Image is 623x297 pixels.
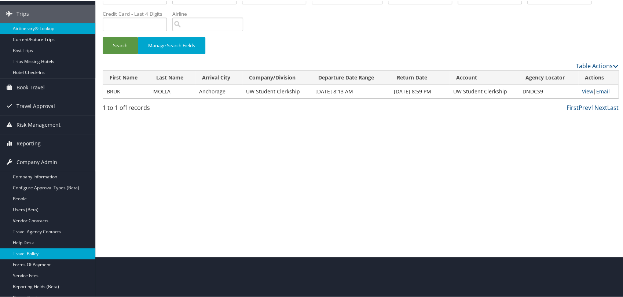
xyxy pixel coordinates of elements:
[591,103,594,111] a: 1
[125,103,128,111] span: 1
[150,84,195,97] td: MOLLA
[519,70,578,84] th: Agency Locator: activate to sort column ascending
[576,61,619,69] a: Table Actions
[103,70,150,84] th: First Name: activate to sort column ascending
[312,84,390,97] td: [DATE] 8:13 AM
[103,36,138,53] button: Search
[450,84,519,97] td: UW Student Clerkship
[596,87,610,94] a: Email
[607,103,619,111] a: Last
[567,103,579,111] a: First
[17,78,45,96] span: Book Travel
[103,103,223,115] div: 1 to 1 of records
[519,84,578,97] td: DNDCS9
[172,10,249,17] label: Airline
[594,103,607,111] a: Next
[390,84,449,97] td: [DATE] 8:59 PM
[150,70,195,84] th: Last Name: activate to sort column ascending
[195,84,242,97] td: Anchorage
[582,87,593,94] a: View
[578,84,618,97] td: |
[450,70,519,84] th: Account: activate to sort column ascending
[17,4,29,22] span: Trips
[242,84,312,97] td: UW Student Clerkship
[390,70,449,84] th: Return Date: activate to sort column ascending
[103,84,150,97] td: BRUK
[17,134,41,152] span: Reporting
[578,70,618,84] th: Actions
[17,152,57,171] span: Company Admin
[17,96,55,115] span: Travel Approval
[17,115,61,133] span: Risk Management
[195,70,242,84] th: Arrival City: activate to sort column ascending
[242,70,312,84] th: Company/Division
[103,10,172,17] label: Credit Card - Last 4 Digits
[138,36,205,53] button: Manage Search Fields
[579,103,591,111] a: Prev
[312,70,390,84] th: Departure Date Range: activate to sort column ascending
